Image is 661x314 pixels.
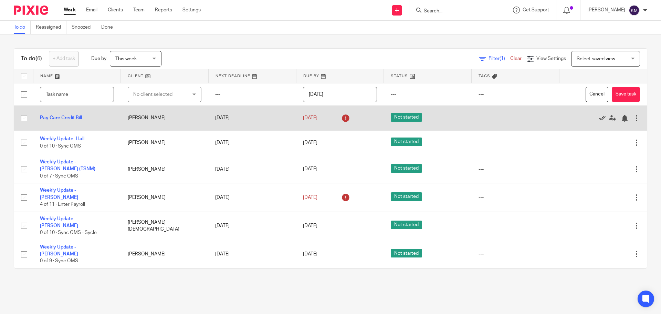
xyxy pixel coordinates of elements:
[629,5,640,16] img: svg%3E
[208,83,296,106] td: ---
[479,74,490,78] span: Tags
[40,136,84,141] a: Weekly Update -Hall
[208,155,296,183] td: [DATE]
[208,212,296,240] td: [DATE]
[479,139,553,146] div: ---
[133,7,145,13] a: Team
[208,240,296,268] td: [DATE]
[391,113,422,122] span: Not started
[586,87,608,102] button: Cancel
[121,240,209,268] td: [PERSON_NAME]
[303,167,317,172] span: [DATE]
[121,212,209,240] td: [PERSON_NAME][DEMOGRAPHIC_DATA]
[391,192,422,201] span: Not started
[303,87,377,102] input: Pick a date
[40,259,78,264] span: 0 of 9 · Sync OMS
[303,223,317,228] span: [DATE]
[121,130,209,155] td: [PERSON_NAME]
[612,87,640,102] button: Save task
[121,155,209,183] td: [PERSON_NAME]
[489,56,510,61] span: Filter
[40,144,81,149] span: 0 of 10 · Sync OMS
[91,55,106,62] p: Due by
[108,7,123,13] a: Clients
[49,51,79,67] a: + Add task
[208,183,296,212] td: [DATE]
[86,7,97,13] a: Email
[14,21,31,34] a: To do
[208,106,296,130] td: [DATE]
[479,222,553,229] div: ---
[14,6,48,15] img: Pixie
[21,55,42,62] h1: To do
[384,83,472,106] td: ---
[40,230,97,235] span: 0 of 10 · Sync OMS - Sycle
[303,195,317,200] span: [DATE]
[40,202,85,207] span: 4 of 11 · Enter Payroll
[40,174,78,179] span: 0 of 7 · Sync OMS
[40,216,78,228] a: Weekly Update - [PERSON_NAME]
[35,56,42,61] span: (6)
[115,57,137,61] span: This week
[423,8,485,14] input: Search
[72,21,96,34] a: Snoozed
[40,87,114,102] input: Task name
[36,21,66,34] a: Reassigned
[64,7,76,13] a: Work
[479,194,553,201] div: ---
[523,8,549,12] span: Get Support
[40,245,78,256] a: Weekly Update - [PERSON_NAME]
[479,114,553,121] div: ---
[500,56,505,61] span: (1)
[587,7,625,13] p: [PERSON_NAME]
[391,221,422,229] span: Not started
[208,130,296,155] td: [DATE]
[303,115,317,120] span: [DATE]
[391,138,422,146] span: Not started
[391,164,422,173] span: Not started
[101,21,118,34] a: Done
[155,7,172,13] a: Reports
[40,160,95,171] a: Weekly Update - [PERSON_NAME] (TSNM)
[121,183,209,212] td: [PERSON_NAME]
[479,166,553,173] div: ---
[182,7,201,13] a: Settings
[303,140,317,145] span: [DATE]
[479,251,553,257] div: ---
[121,106,209,130] td: [PERSON_NAME]
[472,83,559,106] td: ---
[303,252,317,256] span: [DATE]
[40,188,78,200] a: Weekly Update - [PERSON_NAME]
[133,87,188,102] div: No client selected
[40,115,82,120] a: Pay Care Credit Bill
[391,249,422,257] span: Not started
[599,114,609,121] a: Mark as done
[536,56,566,61] span: View Settings
[577,57,615,61] span: Select saved view
[510,56,522,61] a: Clear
